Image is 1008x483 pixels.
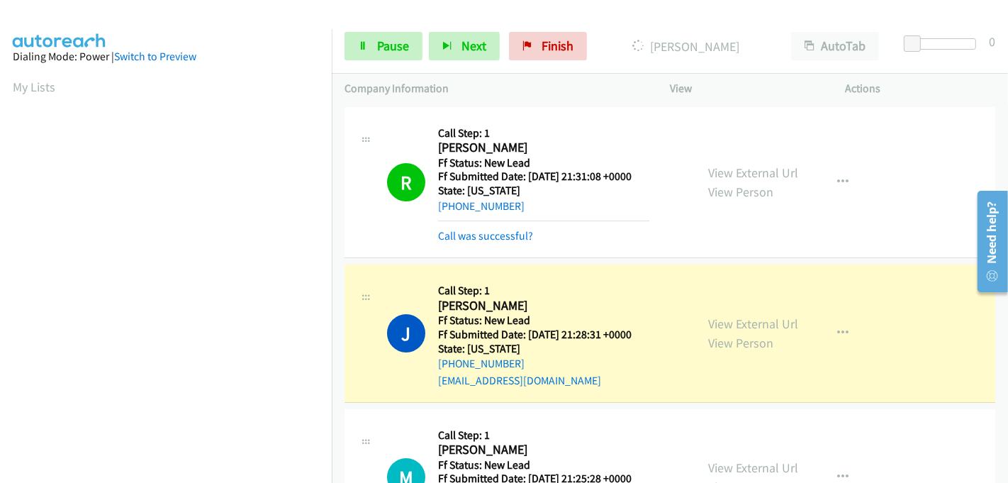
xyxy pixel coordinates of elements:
p: Company Information [345,80,644,97]
h2: [PERSON_NAME] [438,298,649,314]
a: View External Url [708,165,798,181]
a: [PHONE_NUMBER] [438,357,525,370]
h5: Ff Status: New Lead [438,156,649,170]
h1: R [387,163,425,201]
a: [EMAIL_ADDRESS][DOMAIN_NAME] [438,374,601,387]
a: My Lists [13,79,55,95]
h1: J [387,314,425,352]
button: Next [429,32,500,60]
span: Next [461,38,486,54]
a: View Person [708,335,773,351]
h5: State: [US_STATE] [438,342,649,356]
a: [PHONE_NUMBER] [438,199,525,213]
iframe: Resource Center [968,185,1008,298]
div: 0 [989,32,995,51]
a: Call was successful? [438,229,533,243]
h5: Ff Submitted Date: [DATE] 21:31:08 +0000 [438,170,649,184]
a: View External Url [708,316,798,332]
a: Switch to Preview [114,50,196,63]
div: Delay between calls (in seconds) [911,38,976,50]
h5: Ff Status: New Lead [438,313,649,328]
p: [PERSON_NAME] [606,37,766,56]
h5: Call Step: 1 [438,284,649,298]
h5: Ff Status: New Lead [438,458,649,472]
h5: Ff Submitted Date: [DATE] 21:28:31 +0000 [438,328,649,342]
a: View Person [708,184,773,200]
span: Finish [542,38,573,54]
h5: State: [US_STATE] [438,184,649,198]
a: View External Url [708,460,798,476]
h5: Call Step: 1 [438,126,649,140]
a: Finish [509,32,587,60]
h2: [PERSON_NAME] [438,442,649,458]
div: Dialing Mode: Power | [13,48,319,65]
h2: [PERSON_NAME] [438,140,649,156]
button: AutoTab [791,32,879,60]
span: Pause [377,38,409,54]
p: Actions [846,80,996,97]
p: View [670,80,820,97]
a: Pause [345,32,422,60]
h5: Call Step: 1 [438,428,649,443]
